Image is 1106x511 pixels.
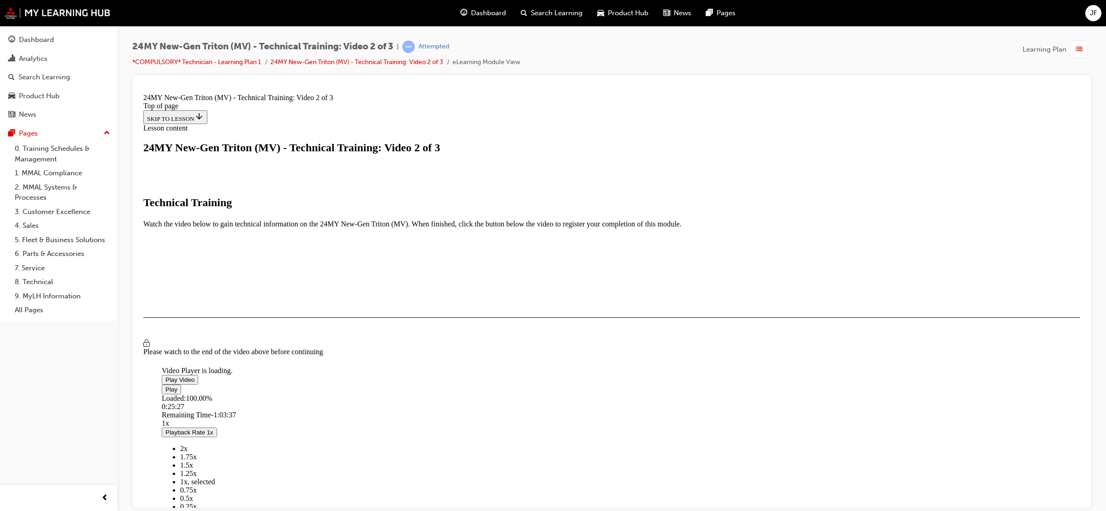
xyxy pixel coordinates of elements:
a: guage-iconDashboard [453,4,513,23]
a: 5. Fleet & Business Solutions [11,233,114,247]
a: *COMPULSORY* Technician - Learning Plan 1 [132,58,261,66]
a: car-iconProduct Hub [590,4,656,23]
a: All Pages [11,303,114,317]
span: search-icon [521,7,527,19]
div: Pages [19,128,38,139]
a: 0. Training Schedules & Management [11,142,114,166]
div: Video player [22,197,922,198]
a: 6. Parts & Accessories [11,247,114,261]
a: 2. MMAL Systems & Processes [11,180,114,205]
span: list-icon [1076,44,1082,55]
a: 9. MyLH Information [11,289,114,303]
span: news-icon [663,7,670,19]
div: Please watch to the end of the video above before continuing [4,258,941,266]
span: JF [1090,8,1097,18]
li: eLearning Module View [453,57,520,68]
div: Search Learning [18,72,70,83]
a: 8. Technical [11,275,114,289]
strong: Technical Training [4,107,92,119]
span: Dashboard [471,8,506,18]
a: 24MY New-Gen Triton (MV) - Technical Training: Video 2 of 3 [271,58,443,66]
span: up-icon [104,127,110,139]
div: Product Hub [19,91,59,101]
div: Attempted [418,42,449,51]
div: Top of page [4,12,941,20]
div: News [19,109,36,120]
span: Pages [717,8,735,18]
span: Product Hub [608,8,648,18]
a: Analytics [4,50,114,67]
span: Lesson content [4,34,48,42]
a: 3. Customer Excellence [11,205,114,219]
span: 0.75x [41,396,57,404]
span: Learning Plan [1023,44,1066,55]
span: guage-icon [460,7,467,19]
a: 1. MMAL Compliance [11,166,114,180]
span: | [397,42,399,52]
div: Analytics [19,53,47,64]
span: pages-icon [8,130,15,138]
span: guage-icon [8,36,15,44]
span: 0.5x [41,404,53,412]
span: 0.25x [41,413,57,421]
span: prev-icon [101,493,108,504]
span: chart-icon [8,55,15,63]
span: car-icon [8,92,15,101]
button: JF [1085,5,1101,21]
div: Dashboard [19,35,54,45]
span: Search Learning [531,8,582,18]
a: news-iconNews [656,4,699,23]
span: learningRecordVerb_ATTEMPT-icon [402,41,415,53]
a: News [4,106,114,123]
img: mmal [5,7,111,19]
span: News [674,8,691,18]
a: Dashboard [4,31,114,48]
button: DashboardAnalyticsSearch LearningProduct HubNews [4,30,114,125]
span: SKIP TO LESSON [7,25,64,32]
a: pages-iconPages [699,4,743,23]
button: Learning Plan [1023,41,1091,58]
a: search-iconSearch Learning [513,4,590,23]
a: Product Hub [4,88,114,105]
a: 4. Sales [11,219,114,233]
button: SKIP TO LESSON [4,20,68,34]
span: news-icon [8,111,15,119]
span: car-icon [597,7,604,19]
div: 24MY New-Gen Triton (MV) - Technical Training: Video 2 of 3 [4,4,941,12]
button: Pages [4,125,114,142]
span: 24MY New-Gen Triton (MV) - Technical Training: Video 2 of 3 [132,42,393,52]
a: Search Learning [4,69,114,86]
span: pages-icon [706,7,713,19]
a: 7. Service [11,261,114,275]
span: search-icon [8,73,15,82]
p: Watch the video below to gain technical information on the 24MY New-Gen Triton (MV). When finishe... [4,130,941,138]
div: 24MY New-Gen Triton (MV) - Technical Training: Video 2 of 3 [4,52,941,64]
